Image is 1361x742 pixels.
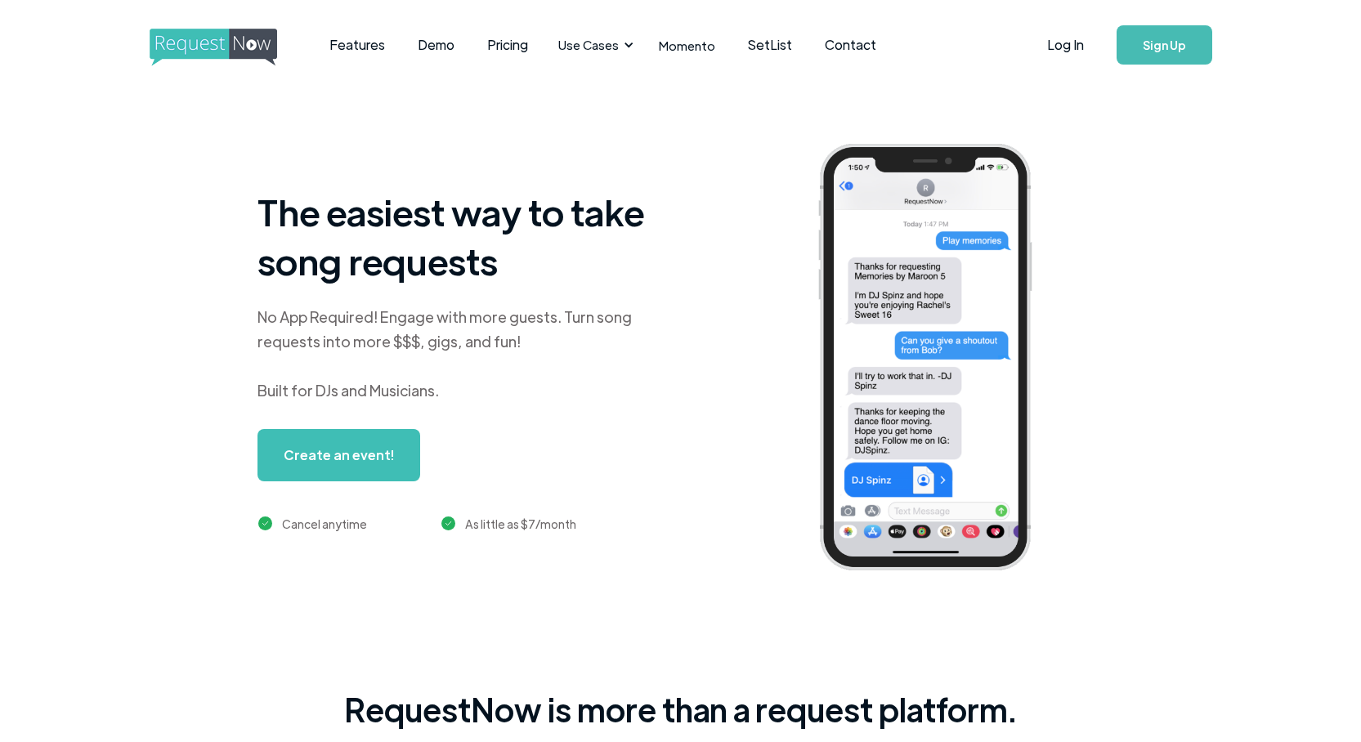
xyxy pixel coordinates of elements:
[558,36,619,54] div: Use Cases
[150,29,272,61] a: home
[150,29,307,66] img: requestnow logo
[401,20,471,70] a: Demo
[465,514,576,534] div: As little as $7/month
[799,132,1076,588] img: iphone screenshot
[471,20,544,70] a: Pricing
[313,20,401,70] a: Features
[642,21,732,69] a: Momento
[441,516,455,530] img: green checkmark
[258,516,272,530] img: green checkmark
[808,20,893,70] a: Contact
[1117,25,1212,65] a: Sign Up
[1031,16,1100,74] a: Log In
[548,20,638,70] div: Use Cases
[282,514,367,534] div: Cancel anytime
[257,305,666,403] div: No App Required! Engage with more guests. Turn song requests into more $$$, gigs, and fun! Built ...
[257,187,666,285] h1: The easiest way to take song requests
[257,429,420,481] a: Create an event!
[732,20,808,70] a: SetList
